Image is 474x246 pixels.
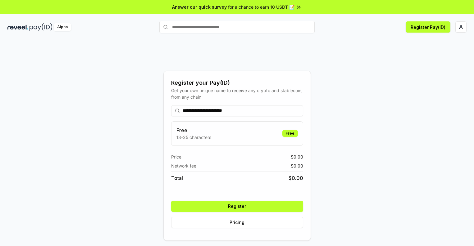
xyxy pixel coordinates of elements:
[30,23,52,31] img: pay_id
[176,134,211,141] p: 13-25 characters
[171,154,181,160] span: Price
[282,130,298,137] div: Free
[54,23,71,31] div: Alpha
[291,163,303,169] span: $ 0.00
[406,21,450,33] button: Register Pay(ID)
[171,78,303,87] div: Register your Pay(ID)
[7,23,28,31] img: reveel_dark
[176,127,211,134] h3: Free
[171,174,183,182] span: Total
[171,217,303,228] button: Pricing
[172,4,227,10] span: Answer our quick survey
[228,4,294,10] span: for a chance to earn 10 USDT 📝
[291,154,303,160] span: $ 0.00
[289,174,303,182] span: $ 0.00
[171,87,303,100] div: Get your own unique name to receive any crypto and stablecoin, from any chain
[171,163,196,169] span: Network fee
[171,201,303,212] button: Register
